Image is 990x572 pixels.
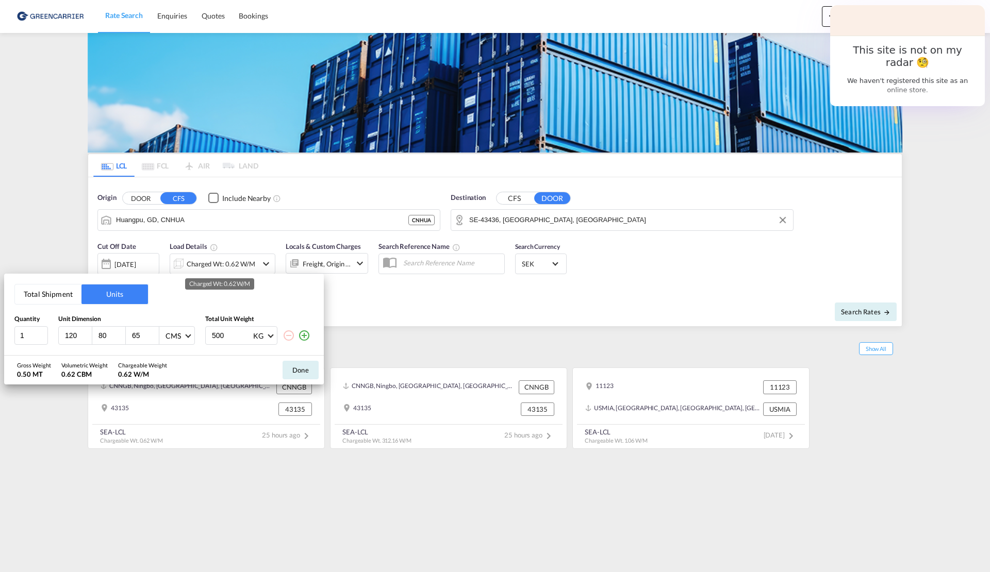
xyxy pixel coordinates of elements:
div: 0.62 W/M [118,369,167,379]
div: Quantity [14,315,48,324]
div: Unit Dimension [58,315,195,324]
md-icon: icon-minus-circle-outline [283,329,295,342]
button: Total Shipment [15,284,81,304]
div: Total Unit Weight [205,315,313,324]
md-tooltip: Charged Wt: 0.62 W/M [185,278,254,290]
button: Done [283,361,319,379]
div: 0.50 MT [17,369,51,379]
button: Units [81,284,148,304]
div: KG [253,331,263,340]
md-icon: icon-plus-circle-outline [298,329,310,342]
input: H [131,331,159,340]
div: 0.62 CBM [61,369,108,379]
h2: This site is not on my radar 🧐 [841,44,974,69]
input: Qty [14,326,48,345]
div: Volumetric Weight [61,361,108,369]
input: Enter weight [211,327,252,344]
div: Gross Weight [17,361,51,369]
div: Chargeable Weight [118,361,167,369]
input: L [64,331,92,340]
p: We haven't registered this site as an online store. [841,76,974,95]
div: CMS [166,331,181,340]
input: W [97,331,125,340]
